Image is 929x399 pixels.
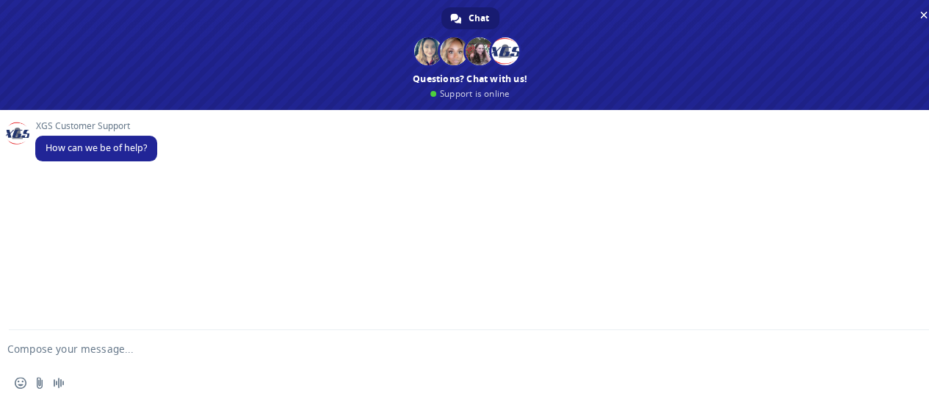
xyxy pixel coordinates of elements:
span: Send a file [34,377,46,389]
span: XGS Customer Support [35,121,157,131]
span: Chat [469,7,489,29]
span: Audio message [53,377,65,389]
textarea: Compose your message... [7,343,886,356]
span: Insert an emoji [15,377,26,389]
span: How can we be of help? [46,142,147,154]
div: Chat [441,7,499,29]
